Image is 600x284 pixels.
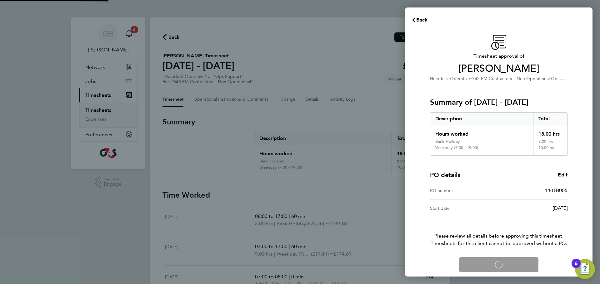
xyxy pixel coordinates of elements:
h3: Summary of [DATE] - [DATE] [430,97,567,107]
div: Description [430,113,533,125]
span: 1401B005 [545,187,567,193]
div: Weekday (7:00 - 19:00) [435,145,478,150]
div: Start date [430,205,499,212]
span: G4S FM Contractors – Non Operational [471,76,550,81]
a: Edit [558,171,567,179]
span: Edit [558,172,567,178]
span: Ops Support [551,75,577,81]
button: Back [405,14,434,26]
span: [PERSON_NAME] [430,62,567,75]
span: · [550,76,551,81]
div: Summary of 25 - 31 Aug 2025 [430,112,567,156]
div: 18.00 hrs [533,125,567,139]
div: Total [533,113,567,125]
div: [DATE] [499,205,567,212]
button: Open Resource Center, 6 new notifications [575,259,595,279]
span: · [470,76,471,81]
div: Bank Holiday [435,139,460,144]
div: 10.00 hrs [533,145,567,155]
div: PO number [430,187,499,194]
p: Please review all details before approving this timesheet. [422,217,575,247]
div: 8.00 hrs [533,139,567,145]
div: Hours worked [430,125,533,139]
span: Timesheets for this client cannot be approved without a PO. [422,240,575,247]
span: Back [416,17,428,23]
h4: PO details [430,171,460,179]
span: Timesheet approval of [430,52,567,60]
span: Helpdesk Operative [430,76,470,81]
div: 6 [575,263,577,272]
